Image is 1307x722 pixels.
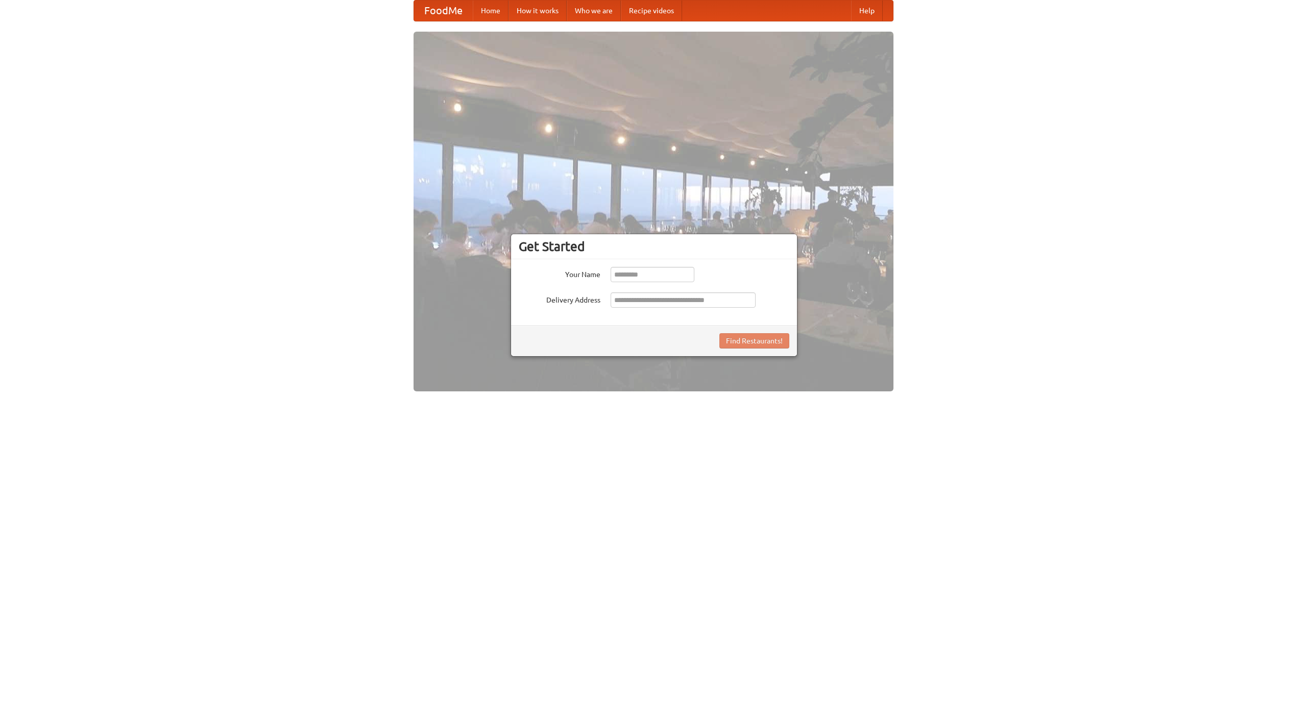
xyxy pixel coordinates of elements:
label: Your Name [519,267,600,280]
a: Who we are [567,1,621,21]
a: FoodMe [414,1,473,21]
a: How it works [509,1,567,21]
h3: Get Started [519,239,789,254]
button: Find Restaurants! [719,333,789,348]
a: Home [473,1,509,21]
a: Recipe videos [621,1,682,21]
label: Delivery Address [519,292,600,305]
a: Help [851,1,883,21]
